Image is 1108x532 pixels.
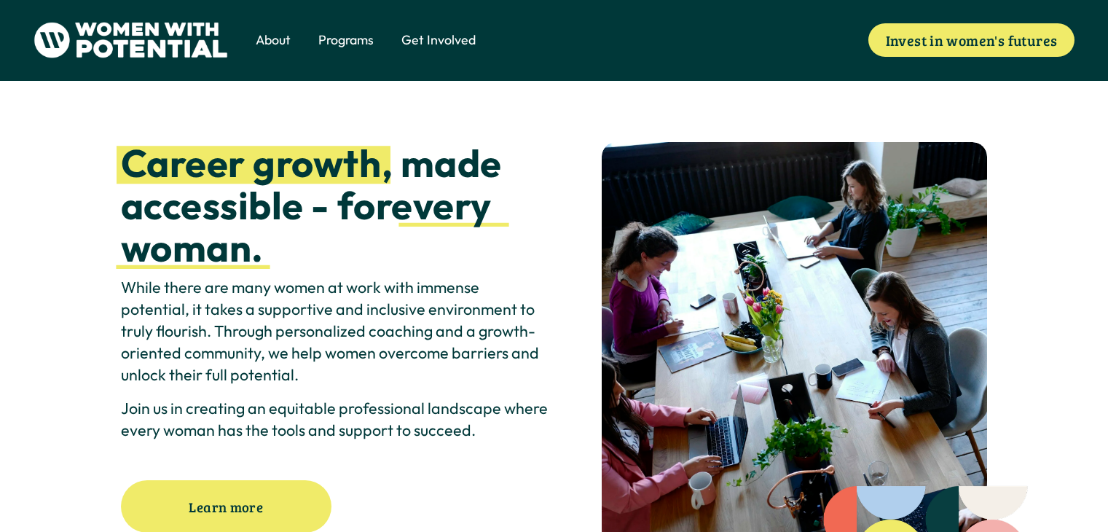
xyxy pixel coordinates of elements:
[318,31,374,50] span: Programs
[256,31,291,50] span: About
[256,30,291,51] a: folder dropdown
[121,138,382,187] strong: Career growth
[868,23,1075,57] a: Invest in women's futures
[121,277,550,386] p: While there are many women at work with immense potential, it takes a supportive and inclusive en...
[121,181,500,272] strong: every woman.
[121,138,510,230] strong: , made accessible - for
[318,30,374,51] a: folder dropdown
[121,398,550,442] p: Join us in creating an equitable professional landscape where every woman has the tools and suppo...
[34,22,228,58] img: Women With Potential
[401,30,476,51] a: folder dropdown
[401,31,476,50] span: Get Involved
